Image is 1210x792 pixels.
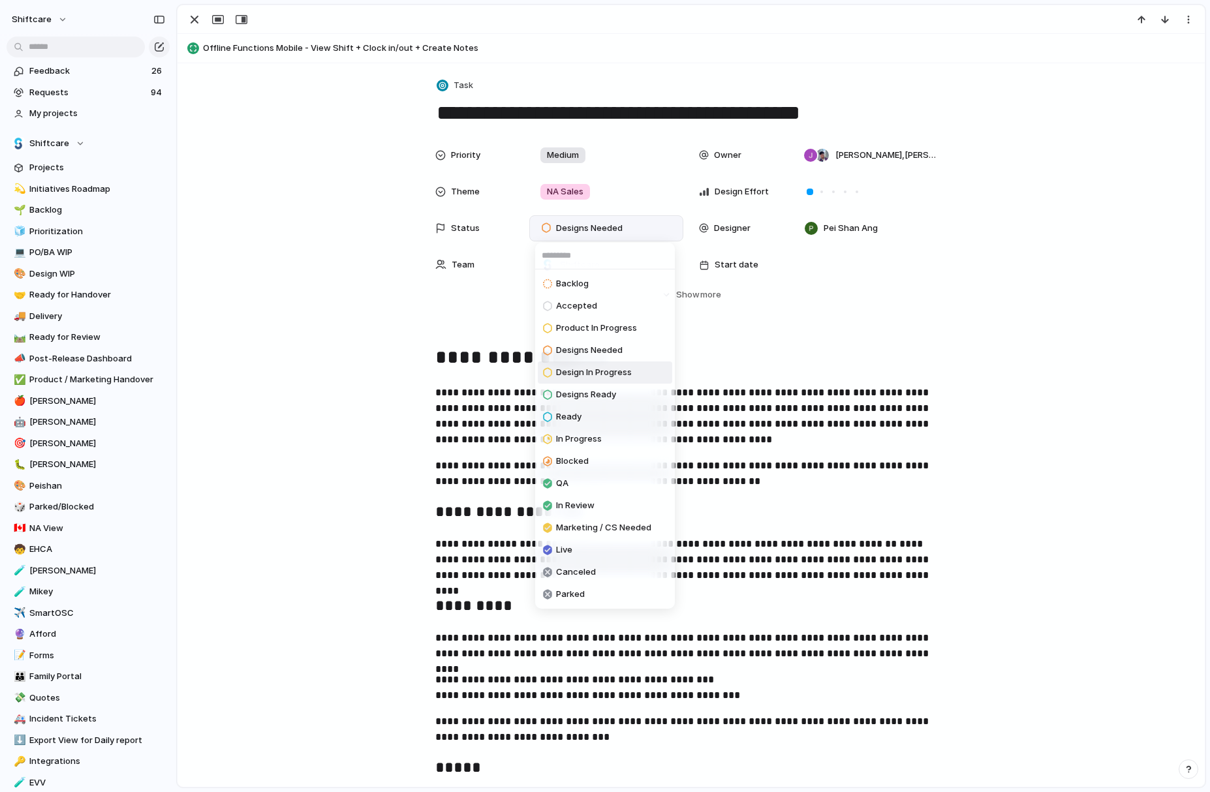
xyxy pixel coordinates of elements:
span: Ready [556,410,582,423]
span: Live [556,543,572,556]
span: Backlog [556,277,589,290]
span: Designs Ready [556,388,616,401]
span: Designs Needed [556,344,623,357]
span: Parked [556,588,585,601]
span: QA [556,477,568,490]
span: Design In Progress [556,366,632,379]
span: Accepted [556,299,597,312]
span: Marketing / CS Needed [556,521,651,534]
span: Canceled [556,566,596,579]
span: In Progress [556,433,602,446]
span: Product In Progress [556,322,637,335]
span: Blocked [556,455,589,468]
span: In Review [556,499,595,512]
